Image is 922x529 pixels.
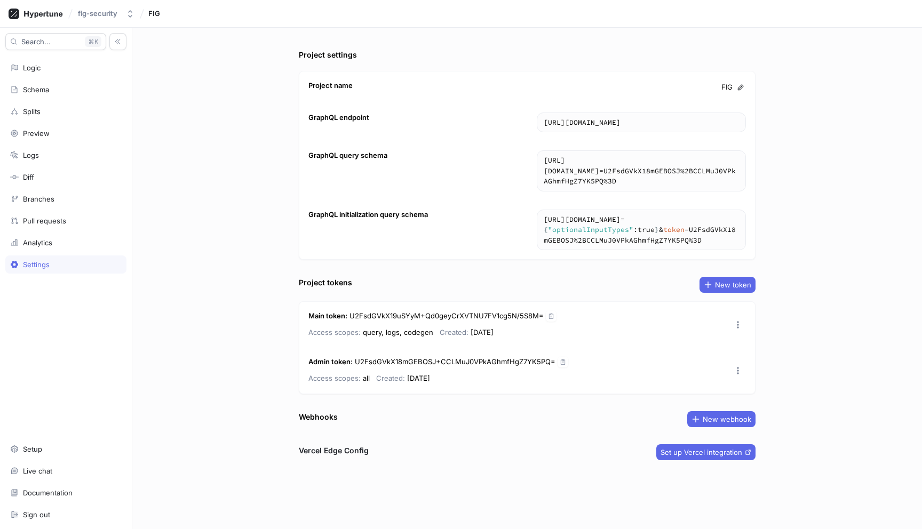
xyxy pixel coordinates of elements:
div: Project tokens [299,277,352,288]
p: query, logs, codegen [308,326,433,339]
div: Webhooks [299,411,338,422]
div: Pull requests [23,217,66,225]
div: Preview [23,129,50,138]
p: [DATE] [376,372,430,384]
button: Set up Vercel integration [656,444,756,460]
div: Splits [23,107,41,116]
textarea: https://[DOMAIN_NAME]/schema?body={"optionalInputTypes":true}&token=U2FsdGVkX18mGEBOSJ%2BCCLMuJ0V... [537,210,745,250]
span: Set up Vercel integration [661,449,742,455]
div: Schema [23,85,49,94]
a: Documentation [5,484,126,502]
div: Diff [23,173,34,181]
div: GraphQL query schema [308,150,387,161]
div: Analytics [23,238,52,247]
button: New token [700,277,756,293]
span: Created: [376,374,405,382]
strong: Admin token : [308,357,353,366]
div: Logic [23,63,41,72]
span: Access scopes: [308,328,361,336]
div: Live chat [23,467,52,475]
span: FIG [721,82,733,93]
div: fig-security [78,9,117,18]
div: K [85,36,101,47]
span: Search... [21,38,51,45]
div: GraphQL endpoint [308,113,369,123]
div: Settings [23,260,50,269]
textarea: [URL][DOMAIN_NAME] [537,151,745,191]
button: New webhook [687,411,756,427]
span: U2FsdGVkX19uSYyM+Qd0geyCrXVTNU7FV1cg5N/5S8M= [349,311,544,320]
p: [DATE] [440,326,494,339]
span: Created: [440,328,468,336]
div: GraphQL initialization query schema [308,210,428,220]
span: Access scopes: [308,374,361,382]
div: Documentation [23,488,73,497]
strong: Main token : [308,311,347,320]
div: Setup [23,445,42,453]
div: Project settings [299,49,357,60]
span: New token [715,282,751,288]
div: Sign out [23,510,50,519]
textarea: [URL][DOMAIN_NAME] [537,113,745,132]
div: Logs [23,151,39,159]
span: FIG [148,10,160,17]
button: fig-security [74,5,139,22]
button: Search...K [5,33,106,50]
p: all [308,372,370,384]
h3: Vercel Edge Config [299,445,369,456]
span: U2FsdGVkX18mGEBOSJ+CCLMuJ0VPkAGhmfHgZ7YK5PQ= [355,357,555,366]
span: New webhook [703,416,751,422]
div: Project name [308,81,353,91]
div: Branches [23,195,54,203]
